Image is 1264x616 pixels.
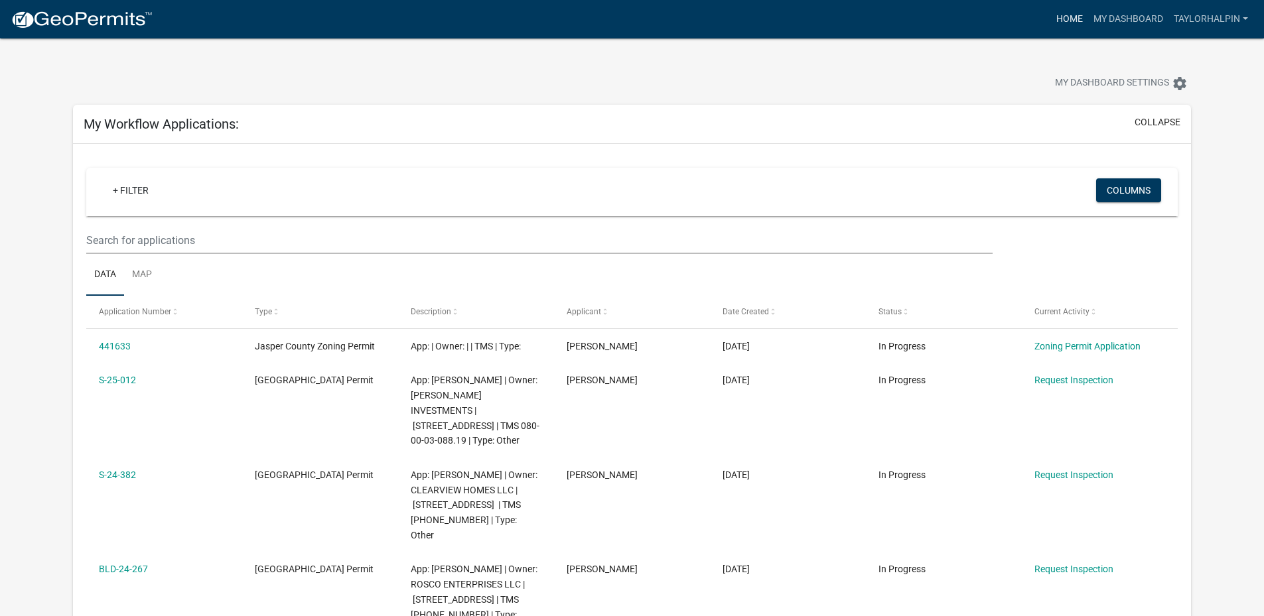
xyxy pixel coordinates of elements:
a: Zoning Permit Application [1034,341,1141,351]
a: BLD-24-267 [99,564,148,574]
button: collapse [1135,115,1180,129]
span: Application Number [99,307,171,316]
span: Type [255,307,272,316]
span: 06/26/2025 [723,341,750,351]
span: In Progress [878,469,926,480]
span: My Dashboard Settings [1055,76,1169,92]
span: Description [411,307,451,316]
span: 07/19/2024 [723,564,750,574]
span: Date Created [723,307,769,316]
input: Search for applications [86,227,992,254]
span: Current Activity [1034,307,1089,316]
span: Status [878,307,902,316]
h5: My Workflow Applications: [84,116,239,132]
a: + Filter [102,178,159,202]
span: Jasper County Building Permit [255,469,374,480]
button: Columns [1096,178,1161,202]
span: App: Taylor Halpin | Owner: J C INVESTMENTS | 149 RIVERWALK BLVD #20 | TMS 080-00-03-088.19 | Typ... [411,375,539,446]
datatable-header-cell: Description [398,296,554,328]
datatable-header-cell: Application Number [86,296,242,328]
span: Applicant [567,307,601,316]
a: Request Inspection [1034,469,1113,480]
span: Jasper County Building Permit [255,564,374,574]
span: Jasper County Building Permit [255,375,374,385]
span: Taylor Halpin [567,341,638,351]
span: Taylor Halpin [567,469,638,480]
i: settings [1172,76,1188,92]
a: Request Inspection [1034,564,1113,574]
span: Taylor Halpin [567,375,638,385]
datatable-header-cell: Type [242,296,398,328]
datatable-header-cell: Applicant [554,296,710,328]
a: S-25-012 [99,375,136,385]
a: My Dashboard [1088,7,1168,32]
a: 441633 [99,341,131,351]
span: 09/17/2024 [723,469,750,480]
datatable-header-cell: Date Created [710,296,866,328]
button: My Dashboard Settingssettings [1044,70,1198,96]
a: taylorhalpin [1168,7,1253,32]
span: App: Taylor Halpin | Owner: CLEARVIEW HOMES LLC | 144 Harbour Dr. | TMS 028-02-00-034 | Type: Other [411,469,537,540]
datatable-header-cell: Status [865,296,1021,328]
span: Jasper County Zoning Permit [255,341,375,351]
datatable-header-cell: Current Activity [1021,296,1177,328]
a: Map [124,254,160,296]
a: S-24-382 [99,469,136,480]
span: App: | Owner: | | TMS | Type: [411,341,521,351]
span: Taylor Halpin [567,564,638,574]
span: In Progress [878,564,926,574]
span: In Progress [878,341,926,351]
span: 01/06/2025 [723,375,750,385]
a: Home [1051,7,1088,32]
a: Request Inspection [1034,375,1113,385]
span: In Progress [878,375,926,385]
a: Data [86,254,124,296]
